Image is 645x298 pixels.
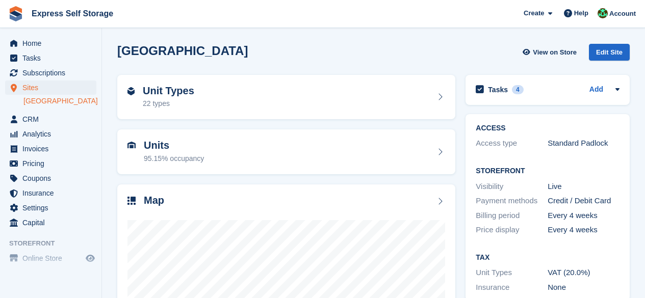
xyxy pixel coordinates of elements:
[22,112,84,126] span: CRM
[143,85,194,97] h2: Unit Types
[548,282,620,293] div: None
[5,215,96,230] a: menu
[548,181,620,193] div: Live
[5,112,96,126] a: menu
[589,44,630,65] a: Edit Site
[589,84,603,96] a: Add
[5,66,96,80] a: menu
[22,186,84,200] span: Insurance
[28,5,117,22] a: Express Self Storage
[476,167,620,175] h2: Storefront
[488,85,508,94] h2: Tasks
[144,140,204,151] h2: Units
[476,254,620,262] h2: Tax
[144,195,164,206] h2: Map
[5,127,96,141] a: menu
[143,98,194,109] div: 22 types
[22,66,84,80] span: Subscriptions
[476,138,548,149] div: Access type
[512,85,524,94] div: 4
[476,181,548,193] div: Visibility
[5,171,96,185] a: menu
[117,129,455,174] a: Units 95.15% occupancy
[22,251,84,265] span: Online Store
[5,186,96,200] a: menu
[22,80,84,95] span: Sites
[589,44,630,61] div: Edit Site
[476,282,548,293] div: Insurance
[533,47,577,58] span: View on Store
[476,195,548,207] div: Payment methods
[5,201,96,215] a: menu
[476,210,548,222] div: Billing period
[23,96,96,106] a: [GEOGRAPHIC_DATA]
[521,44,581,61] a: View on Store
[9,238,101,249] span: Storefront
[476,267,548,279] div: Unit Types
[22,51,84,65] span: Tasks
[22,156,84,171] span: Pricing
[22,142,84,156] span: Invoices
[22,215,84,230] span: Capital
[5,80,96,95] a: menu
[548,138,620,149] div: Standard Padlock
[22,171,84,185] span: Coupons
[524,8,544,18] span: Create
[22,201,84,215] span: Settings
[117,44,248,58] h2: [GEOGRAPHIC_DATA]
[84,252,96,264] a: Preview store
[598,8,608,18] img: Shakiyra Davis
[548,195,620,207] div: Credit / Debit Card
[5,36,96,50] a: menu
[144,153,204,164] div: 95.15% occupancy
[548,224,620,236] div: Every 4 weeks
[548,267,620,279] div: VAT (20.0%)
[117,75,455,120] a: Unit Types 22 types
[127,197,136,205] img: map-icn-33ee37083ee616e46c38cad1a60f524a97daa1e2b2c8c0bc3eb3415660979fc1.svg
[127,142,136,149] img: unit-icn-7be61d7bf1b0ce9d3e12c5938cc71ed9869f7b940bace4675aadf7bd6d80202e.svg
[476,124,620,132] h2: ACCESS
[5,51,96,65] a: menu
[548,210,620,222] div: Every 4 weeks
[22,127,84,141] span: Analytics
[22,36,84,50] span: Home
[5,156,96,171] a: menu
[127,87,135,95] img: unit-type-icn-2b2737a686de81e16bb02015468b77c625bbabd49415b5ef34ead5e3b44a266d.svg
[8,6,23,21] img: stora-icon-8386f47178a22dfd0bd8f6a31ec36ba5ce8667c1dd55bd0f319d3a0aa187defe.svg
[5,251,96,265] a: menu
[609,9,636,19] span: Account
[574,8,588,18] span: Help
[476,224,548,236] div: Price display
[5,142,96,156] a: menu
